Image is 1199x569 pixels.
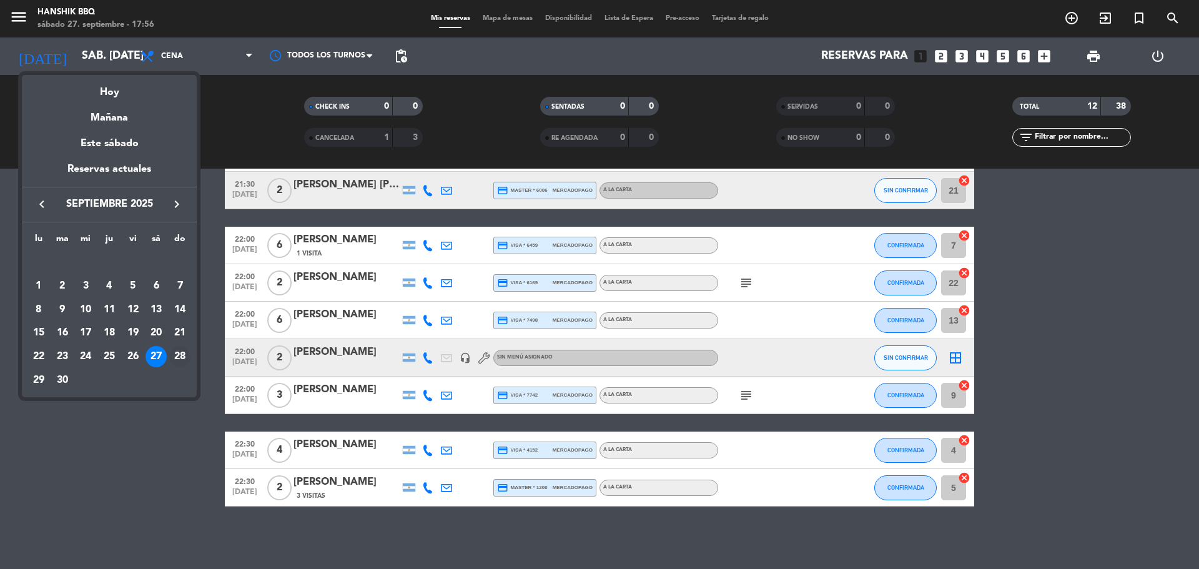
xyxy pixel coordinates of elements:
[122,299,144,320] div: 12
[27,298,51,322] td: 8 de septiembre de 2025
[145,232,169,251] th: sábado
[74,321,97,345] td: 17 de septiembre de 2025
[146,299,167,320] div: 13
[97,232,121,251] th: jueves
[99,322,120,344] div: 18
[51,274,74,298] td: 2 de septiembre de 2025
[121,321,145,345] td: 19 de septiembre de 2025
[74,274,97,298] td: 3 de septiembre de 2025
[31,196,53,212] button: keyboard_arrow_left
[27,274,51,298] td: 1 de septiembre de 2025
[28,275,49,297] div: 1
[121,232,145,251] th: viernes
[169,322,190,344] div: 21
[27,250,192,274] td: SEP.
[74,232,97,251] th: miércoles
[74,345,97,369] td: 24 de septiembre de 2025
[52,275,73,297] div: 2
[168,274,192,298] td: 7 de septiembre de 2025
[145,298,169,322] td: 13 de septiembre de 2025
[97,345,121,369] td: 25 de septiembre de 2025
[52,322,73,344] div: 16
[52,370,73,391] div: 30
[34,197,49,212] i: keyboard_arrow_left
[28,370,49,391] div: 29
[27,232,51,251] th: lunes
[145,345,169,369] td: 27 de septiembre de 2025
[22,101,197,126] div: Mañana
[97,298,121,322] td: 11 de septiembre de 2025
[52,346,73,367] div: 23
[121,345,145,369] td: 26 de septiembre de 2025
[97,321,121,345] td: 18 de septiembre de 2025
[121,274,145,298] td: 5 de septiembre de 2025
[169,275,190,297] div: 7
[146,322,167,344] div: 20
[168,232,192,251] th: domingo
[99,299,120,320] div: 11
[165,196,188,212] button: keyboard_arrow_right
[51,298,74,322] td: 9 de septiembre de 2025
[74,298,97,322] td: 10 de septiembre de 2025
[52,299,73,320] div: 9
[27,345,51,369] td: 22 de septiembre de 2025
[122,322,144,344] div: 19
[146,275,167,297] div: 6
[22,161,197,187] div: Reservas actuales
[122,346,144,367] div: 26
[75,275,96,297] div: 3
[145,274,169,298] td: 6 de septiembre de 2025
[121,298,145,322] td: 12 de septiembre de 2025
[28,299,49,320] div: 8
[75,346,96,367] div: 24
[75,322,96,344] div: 17
[22,126,197,161] div: Este sábado
[51,369,74,392] td: 30 de septiembre de 2025
[75,299,96,320] div: 10
[51,232,74,251] th: martes
[169,197,184,212] i: keyboard_arrow_right
[99,346,120,367] div: 25
[28,322,49,344] div: 15
[146,346,167,367] div: 27
[122,275,144,297] div: 5
[27,321,51,345] td: 15 de septiembre de 2025
[22,75,197,101] div: Hoy
[53,196,165,212] span: septiembre 2025
[169,346,190,367] div: 28
[145,321,169,345] td: 20 de septiembre de 2025
[168,345,192,369] td: 28 de septiembre de 2025
[168,321,192,345] td: 21 de septiembre de 2025
[168,298,192,322] td: 14 de septiembre de 2025
[99,275,120,297] div: 4
[51,321,74,345] td: 16 de septiembre de 2025
[51,345,74,369] td: 23 de septiembre de 2025
[97,274,121,298] td: 4 de septiembre de 2025
[169,299,190,320] div: 14
[27,369,51,392] td: 29 de septiembre de 2025
[28,346,49,367] div: 22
